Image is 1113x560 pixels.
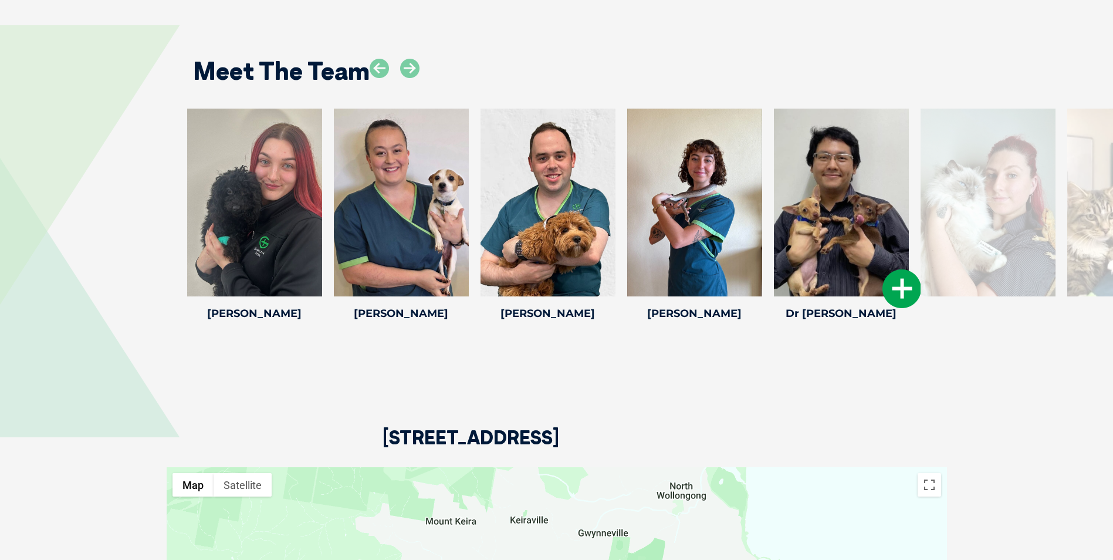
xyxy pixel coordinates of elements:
[187,308,322,319] h4: [PERSON_NAME]
[193,59,370,83] h2: Meet The Team
[774,308,909,319] h4: Dr [PERSON_NAME]
[918,473,941,497] button: Toggle fullscreen view
[334,308,469,319] h4: [PERSON_NAME]
[383,428,559,467] h2: [STREET_ADDRESS]
[172,473,214,497] button: Show street map
[627,308,762,319] h4: [PERSON_NAME]
[214,473,272,497] button: Show satellite imagery
[481,308,615,319] h4: [PERSON_NAME]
